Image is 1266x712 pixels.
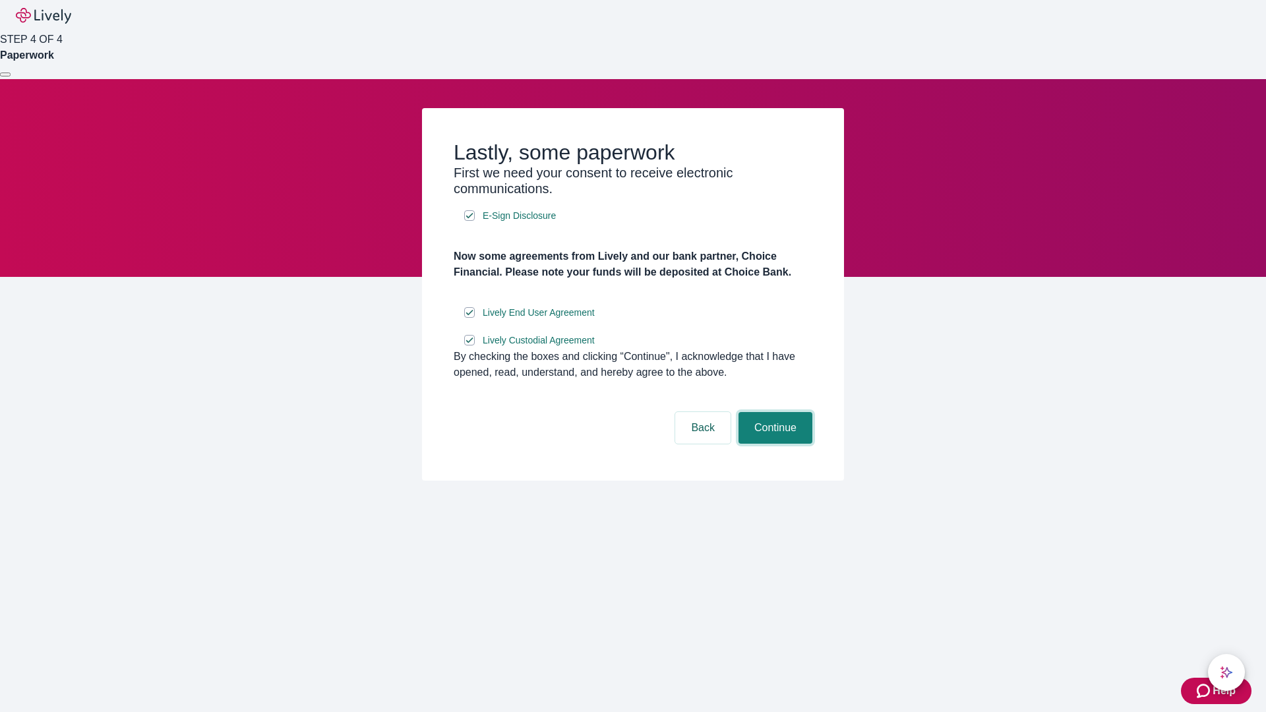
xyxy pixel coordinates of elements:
[483,334,595,347] span: Lively Custodial Agreement
[1181,678,1251,704] button: Zendesk support iconHelp
[454,349,812,380] div: By checking the boxes and clicking “Continue", I acknowledge that I have opened, read, understand...
[738,412,812,444] button: Continue
[454,249,812,280] h4: Now some agreements from Lively and our bank partner, Choice Financial. Please note your funds wi...
[675,412,731,444] button: Back
[1197,683,1213,699] svg: Zendesk support icon
[454,165,812,196] h3: First we need your consent to receive electronic communications.
[1220,666,1233,679] svg: Lively AI Assistant
[16,8,71,24] img: Lively
[480,332,597,349] a: e-sign disclosure document
[480,208,558,224] a: e-sign disclosure document
[483,209,556,223] span: E-Sign Disclosure
[454,140,812,165] h2: Lastly, some paperwork
[483,306,595,320] span: Lively End User Agreement
[1213,683,1236,699] span: Help
[1208,654,1245,691] button: chat
[480,305,597,321] a: e-sign disclosure document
